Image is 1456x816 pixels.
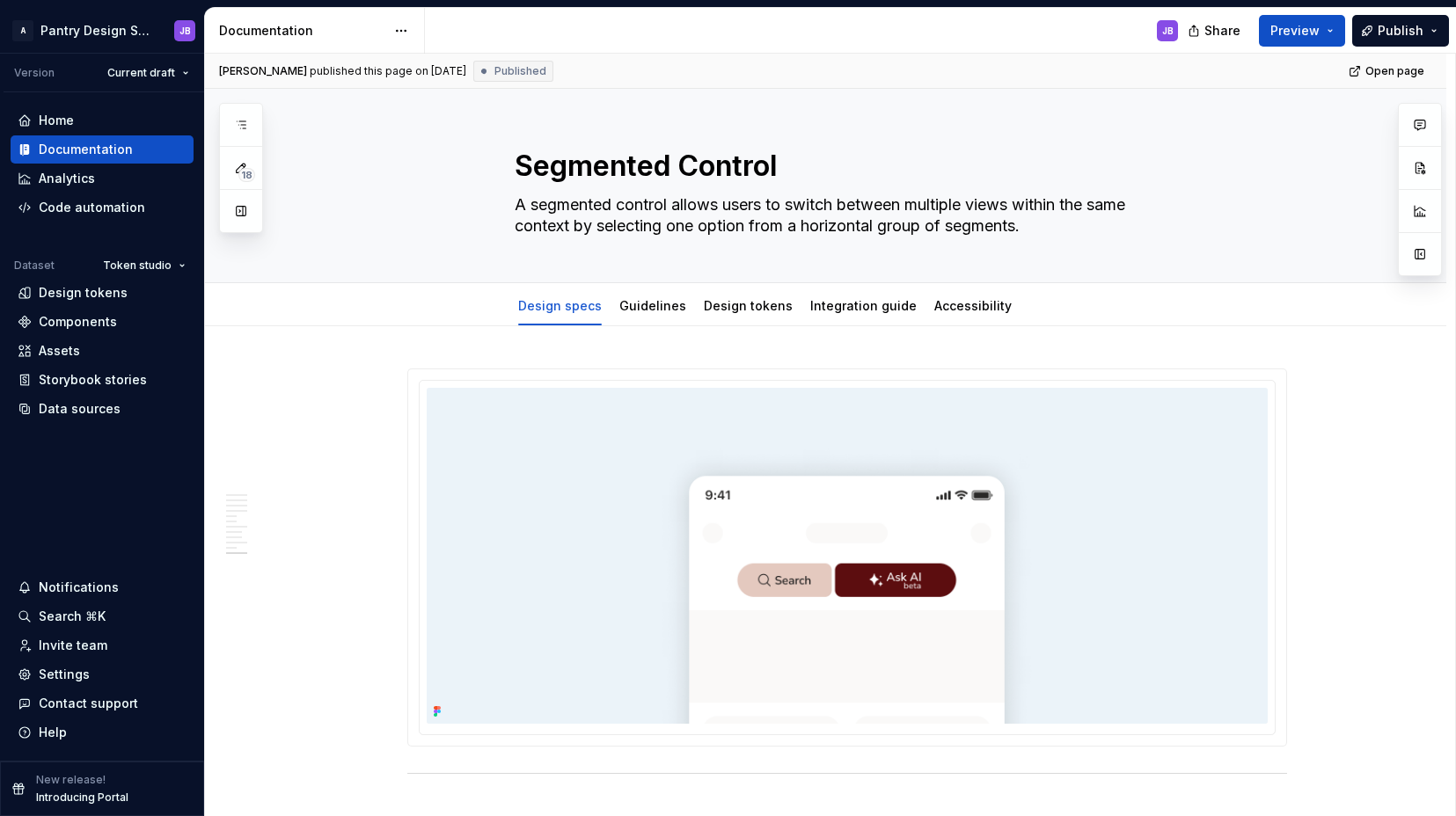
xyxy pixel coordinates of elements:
button: Token studio [95,253,194,278]
div: Settings [39,666,90,683]
span: Published [494,64,546,78]
div: A [12,20,33,41]
a: Code automation [11,193,194,222]
span: 18 [238,168,255,182]
span: Token studio [103,259,172,273]
div: Design tokens [697,287,800,324]
div: Design specs [511,287,609,324]
div: Code automation [39,199,145,216]
p: Introducing Portal [36,790,128,805]
div: JB [1162,24,1174,38]
button: Share [1179,15,1252,47]
span: Share [1204,22,1240,40]
a: Analytics [11,164,194,193]
div: Notifications [39,579,119,596]
textarea: Segmented Control [511,145,1176,187]
div: Pantry Design System [40,22,153,40]
a: Design tokens [11,279,194,307]
a: Settings [11,660,194,688]
div: Guidelines [612,287,693,324]
div: Design tokens [39,284,128,302]
div: Documentation [219,22,385,40]
div: Contact support [39,695,138,712]
a: Home [11,106,194,135]
span: Current draft [107,66,175,80]
div: Accessibility [927,287,1019,324]
span: Publish [1378,22,1423,40]
div: Data sources [39,400,121,418]
a: Invite team [11,631,194,659]
div: JB [179,24,191,38]
a: Accessibility [934,298,1012,313]
button: Publish [1352,15,1449,47]
a: Design specs [518,298,602,313]
button: APantry Design SystemJB [4,11,201,49]
span: Preview [1270,22,1320,40]
a: Components [11,308,194,336]
button: Contact support [11,689,194,718]
button: Preview [1259,15,1345,47]
a: Design tokens [704,298,793,313]
textarea: A segmented control allows users to switch between multiple views within the same context by sele... [511,191,1176,240]
div: published this page on [DATE] [310,64,466,78]
button: Current draft [99,61,197,85]
a: Data sources [11,395,194,423]
p: New release! [36,773,106,787]
div: Search ⌘K [39,608,106,625]
div: Home [39,112,74,129]
a: Integration guide [810,298,917,313]
button: Notifications [11,573,194,601]
button: Search ⌘K [11,602,194,630]
a: Assets [11,337,194,365]
div: Storybook stories [39,371,147,389]
div: Invite team [39,637,107,654]
div: Integration guide [803,287,924,324]
div: Dataset [14,259,55,273]
a: Documentation [11,135,194,164]
button: Help [11,718,194,747]
a: Storybook stories [11,366,194,394]
a: Open page [1343,59,1432,84]
span: Open page [1365,64,1424,78]
div: Assets [39,342,80,360]
div: Help [39,724,67,741]
div: Components [39,313,117,331]
div: Documentation [39,141,133,158]
a: Guidelines [619,298,686,313]
div: Version [14,66,55,80]
span: [PERSON_NAME] [219,64,307,78]
div: Analytics [39,170,95,187]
